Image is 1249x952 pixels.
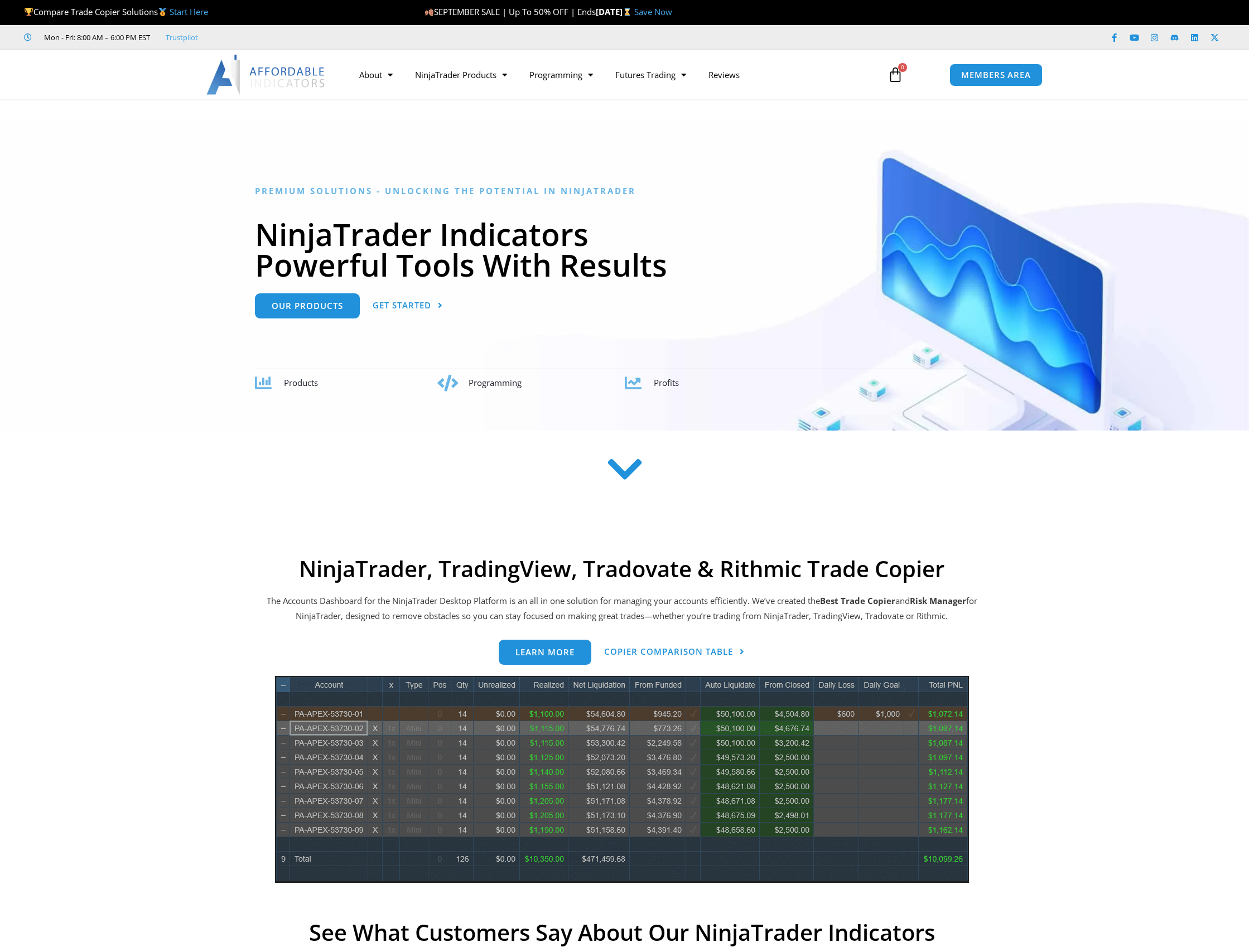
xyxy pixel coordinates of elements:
[348,62,875,88] nav: Menu
[515,648,575,656] span: Learn more
[404,62,518,88] a: NinjaTrader Products
[170,6,208,17] a: Start Here
[425,8,433,16] img: 🍂
[373,293,443,318] a: Get Started
[265,919,979,946] h2: See What Customers Say About Our NinjaTrader Indicators
[898,63,907,72] span: 0
[623,8,631,16] img: ⌛
[604,647,733,656] span: Copier Comparison Table
[604,640,745,665] a: Copier Comparison Table
[499,640,591,665] a: Learn more
[255,219,994,280] h1: NinjaTrader Indicators Powerful Tools With Results
[166,31,198,44] a: Trustpilot
[158,8,167,16] img: 🥇
[41,31,150,44] span: Mon - Fri: 8:00 AM – 6:00 PM EST
[949,64,1043,86] a: MEMBERS AREA
[265,555,979,582] h2: NinjaTrader, TradingView, Tradovate & Rithmic Trade Copier
[206,55,326,95] img: LogoAI | Affordable Indicators – NinjaTrader
[910,595,966,606] strong: Risk Manager
[604,62,697,88] a: Futures Trading
[596,6,634,17] strong: [DATE]
[275,676,969,883] img: wideview8 28 2 | Affordable Indicators – NinjaTrader
[255,293,360,318] a: Our Products
[820,595,895,606] b: Best Trade Copier
[697,62,751,88] a: Reviews
[24,6,208,17] span: Compare Trade Copier Solutions
[469,377,522,388] span: Programming
[425,6,596,17] span: SEPTEMBER SALE | Up To 50% OFF | Ends
[348,62,404,88] a: About
[272,302,343,310] span: Our Products
[373,301,431,310] span: Get Started
[255,186,994,196] h6: Premium Solutions - Unlocking the Potential in NinjaTrader
[871,59,920,91] a: 0
[265,593,979,625] p: The Accounts Dashboard for the NinjaTrader Desktop Platform is an all in one solution for managin...
[654,377,679,388] span: Profits
[284,377,318,388] span: Products
[518,62,604,88] a: Programming
[961,71,1031,79] span: MEMBERS AREA
[634,6,672,17] a: Save Now
[25,8,33,16] img: 🏆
